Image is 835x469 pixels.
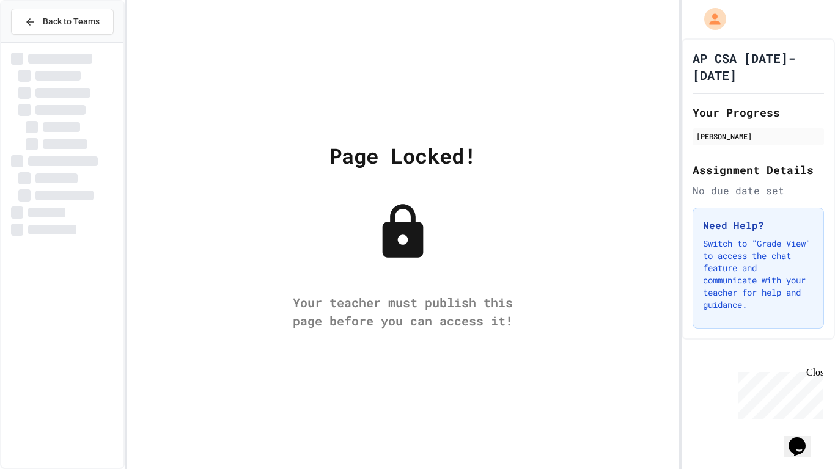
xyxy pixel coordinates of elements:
[703,218,814,233] h3: Need Help?
[691,5,729,33] div: My Account
[696,131,820,142] div: [PERSON_NAME]
[5,5,84,78] div: Chat with us now!Close
[11,9,114,35] button: Back to Teams
[693,183,824,198] div: No due date set
[784,420,823,457] iframe: chat widget
[703,238,814,311] p: Switch to "Grade View" to access the chat feature and communicate with your teacher for help and ...
[693,104,824,121] h2: Your Progress
[281,293,525,330] div: Your teacher must publish this page before you can access it!
[43,15,100,28] span: Back to Teams
[734,367,823,419] iframe: chat widget
[693,49,824,84] h1: AP CSA [DATE]-[DATE]
[329,140,476,171] div: Page Locked!
[693,161,824,178] h2: Assignment Details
